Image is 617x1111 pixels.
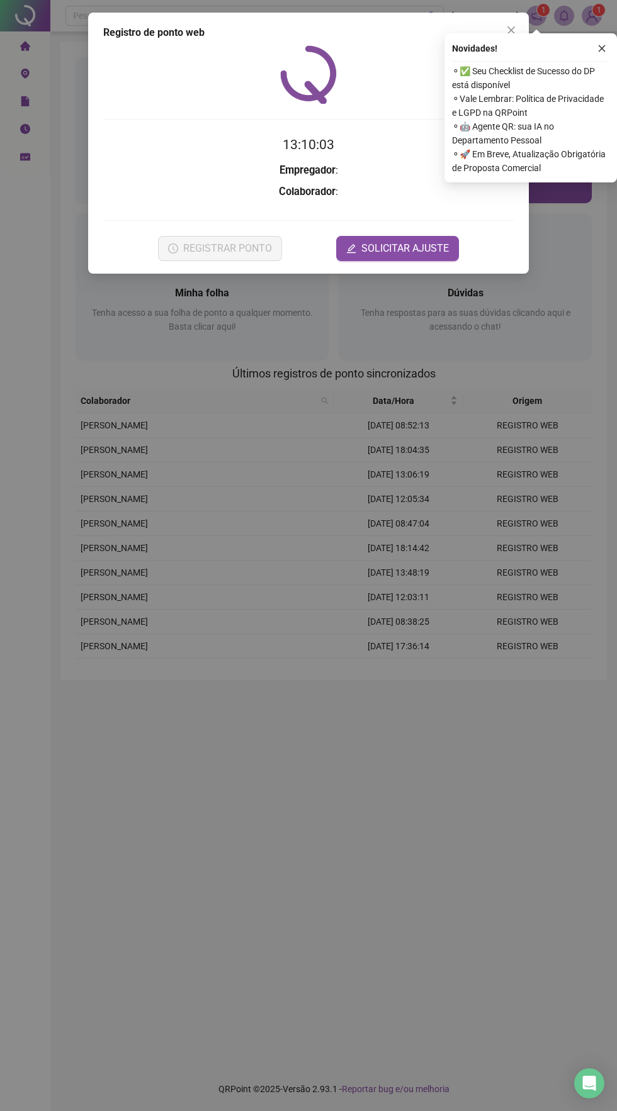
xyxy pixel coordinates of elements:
[103,25,514,40] div: Registro de ponto web
[336,236,459,261] button: editSOLICITAR AJUSTE
[452,147,609,175] span: ⚬ 🚀 Em Breve, Atualização Obrigatória de Proposta Comercial
[283,137,334,152] time: 13:10:03
[501,20,521,40] button: Close
[103,184,514,200] h3: :
[280,164,336,176] strong: Empregador
[361,241,449,256] span: SOLICITAR AJUSTE
[506,25,516,35] span: close
[452,120,609,147] span: ⚬ 🤖 Agente QR: sua IA no Departamento Pessoal
[452,92,609,120] span: ⚬ Vale Lembrar: Política de Privacidade e LGPD na QRPoint
[346,243,356,254] span: edit
[158,236,282,261] button: REGISTRAR PONTO
[279,186,336,198] strong: Colaborador
[452,42,497,55] span: Novidades !
[452,64,609,92] span: ⚬ ✅ Seu Checklist de Sucesso do DP está disponível
[597,44,606,53] span: close
[574,1068,604,1098] div: Open Intercom Messenger
[103,162,514,179] h3: :
[280,45,337,104] img: QRPoint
